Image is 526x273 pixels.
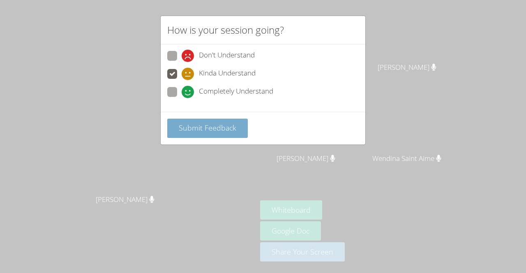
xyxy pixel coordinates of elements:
span: Completely Understand [199,86,273,98]
span: Kinda Understand [199,68,256,80]
span: Don't Understand [199,50,255,62]
span: Submit Feedback [179,123,236,133]
h2: How is your session going? [167,23,284,37]
button: Submit Feedback [167,119,248,138]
